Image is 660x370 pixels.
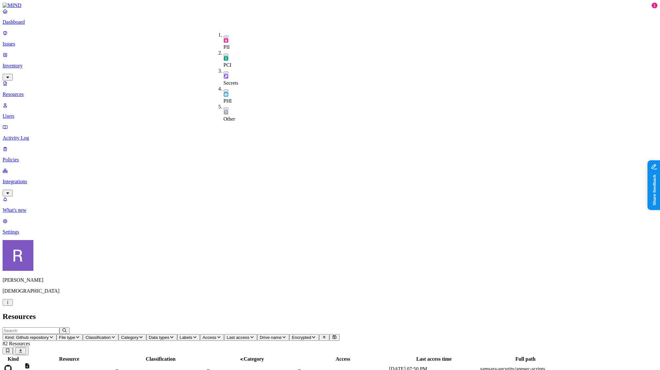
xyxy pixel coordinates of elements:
[4,356,23,362] div: Kind
[3,218,657,235] a: Settings
[3,157,657,163] p: Policies
[3,146,657,163] a: Policies
[3,240,33,271] img: Rich Thompson
[3,135,657,141] p: Activity Log
[298,356,388,362] div: Access
[3,113,657,119] p: Users
[3,19,657,25] p: Dashboard
[223,98,232,104] span: PHI
[260,335,282,340] span: Drive name
[3,30,657,47] a: Issues
[3,277,657,283] p: [PERSON_NAME]
[3,327,59,334] input: Search
[3,288,657,294] p: [DEMOGRAPHIC_DATA]
[3,52,657,80] a: Inventory
[223,38,229,43] img: pii
[3,179,657,185] p: Integrations
[223,116,235,122] span: Other
[3,229,657,235] p: Settings
[3,312,657,321] h2: Resources
[85,335,111,340] span: Classification
[116,356,206,362] div: Classification
[3,196,657,213] a: What's new
[3,341,30,346] span: 82 Resources
[292,335,311,340] span: Encrypted
[480,356,571,362] div: Full path
[223,80,238,86] span: Secrets
[180,335,192,340] span: Labels
[3,102,657,119] a: Users
[149,335,169,340] span: Data types
[5,335,49,340] span: Kind: Github repository
[203,335,216,340] span: Access
[223,56,229,61] img: pci
[3,3,657,8] a: MIND
[223,92,229,97] img: phi
[227,335,249,340] span: Last access
[121,335,138,340] span: Category
[652,3,657,8] div: 1
[3,207,657,213] p: What's new
[223,44,230,50] span: PII
[244,356,264,362] span: Category
[3,8,657,25] a: Dashboard
[3,124,657,141] a: Activity Log
[3,81,657,97] a: Resources
[3,3,22,8] img: MIND
[223,110,229,115] img: other
[59,335,75,340] span: File type
[223,74,229,79] img: secret
[3,63,657,69] p: Inventory
[24,356,114,362] div: Resource
[223,62,231,68] span: PCI
[3,168,657,195] a: Integrations
[3,91,657,97] p: Resources
[389,356,479,362] div: Last access time
[3,41,657,47] p: Issues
